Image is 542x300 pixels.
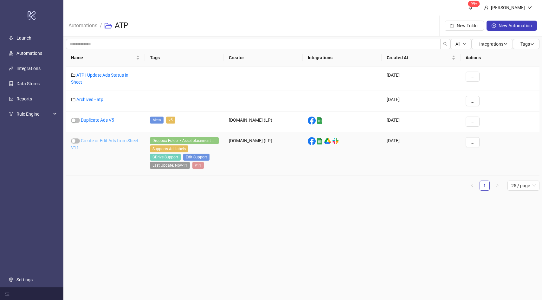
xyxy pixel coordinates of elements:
button: Alldown [450,39,472,49]
div: [DATE] [382,91,461,112]
span: Integrations [479,41,508,47]
span: ... [471,74,474,79]
th: Name [66,49,145,67]
span: left [470,183,474,187]
div: [DOMAIN_NAME] (LP) [224,132,303,176]
a: Create or Edit Ads from Sheet V11 [71,138,139,150]
a: Integrations [16,66,41,71]
span: New Folder [457,23,479,28]
button: New Folder [445,21,484,31]
a: Data Stores [16,81,40,86]
span: v5 [166,117,175,124]
button: right [492,181,502,191]
a: Archived - atp [76,97,103,102]
a: Launch [16,35,31,41]
span: Meta [150,117,164,124]
span: Last Update: Nov-11 [150,162,190,169]
button: New Automation [487,21,537,31]
span: down [503,42,508,46]
button: ... [466,137,480,147]
span: plus-circle [492,23,496,28]
div: [DATE] [382,132,461,176]
li: / [100,16,102,36]
span: folder [71,97,75,102]
th: Actions [461,49,539,67]
span: ... [471,119,474,124]
button: ... [466,96,480,106]
button: Tagsdown [513,39,539,49]
th: Tags [145,49,224,67]
span: folder-add [450,23,454,28]
h3: ATP [115,21,128,31]
button: left [467,181,477,191]
span: folder [71,73,75,77]
span: Dropbox Folder / Asset placement detection [150,137,219,144]
span: fork [9,112,13,116]
span: v11 [192,162,204,169]
div: [DOMAIN_NAME] (LP) [224,112,303,132]
span: right [495,183,499,187]
a: Automations [67,22,99,29]
th: Created At [382,49,461,67]
a: Reports [16,96,32,101]
a: Settings [16,277,33,282]
span: All [455,41,460,47]
sup: 1696 [468,1,480,7]
span: Created At [387,54,450,61]
span: menu-fold [5,291,10,296]
div: [DATE] [382,67,461,91]
div: [DATE] [382,112,461,132]
span: down [527,5,532,10]
span: folder-open [105,22,112,29]
th: Integrations [303,49,382,67]
button: Integrationsdown [472,39,513,49]
a: Automations [16,51,42,56]
span: GDrive Support [150,154,181,161]
span: search [443,42,448,46]
span: ... [471,140,474,145]
li: Next Page [492,181,502,191]
span: ... [471,99,474,104]
button: ... [466,72,480,82]
span: Edit Support [183,154,210,161]
span: Supports Ad Labels [150,145,188,152]
button: ... [466,117,480,127]
span: down [530,42,534,46]
th: Creator [224,49,303,67]
div: Page Size [507,181,539,191]
span: bell [468,5,473,10]
span: Name [71,54,135,61]
a: ATP | Update Ads Status in Sheet [71,73,128,85]
span: user [484,5,488,10]
div: [PERSON_NAME] [488,4,527,11]
span: down [463,42,467,46]
span: New Automation [499,23,532,28]
li: Previous Page [467,181,477,191]
span: Tags [520,41,534,47]
span: 25 / page [511,181,536,190]
a: Duplicate Ads V5 [81,118,114,123]
span: Rule Engine [16,108,51,120]
li: 1 [480,181,490,191]
a: 1 [480,181,489,190]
